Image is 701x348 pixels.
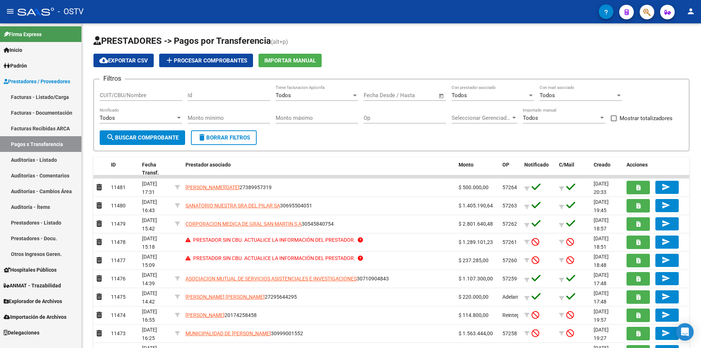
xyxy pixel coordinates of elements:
[93,36,271,46] span: PRESTADORES -> Pagos por Transferencia
[459,276,493,282] span: $ 1.107.300,00
[662,219,670,228] mat-icon: send
[191,130,257,145] button: Borrar Filtros
[364,92,393,99] input: Fecha inicio
[99,57,148,64] span: Exportar CSV
[142,290,157,305] span: [DATE] 14:42
[502,257,517,263] span: 57260
[502,239,517,245] span: 57261
[6,7,15,16] mat-icon: menu
[459,203,493,209] span: $ 1.405.190,64
[400,92,435,99] input: Fecha fin
[676,323,694,341] div: Open Intercom Messenger
[142,254,157,268] span: [DATE] 15:09
[594,290,609,305] span: [DATE] 17:48
[142,162,159,176] span: Fecha Transf.
[594,199,609,213] span: [DATE] 19:45
[594,162,610,168] span: Creado
[559,162,574,168] span: C/Mail
[142,272,157,286] span: [DATE] 14:39
[556,157,591,181] datatable-header-cell: C/Mail
[111,221,126,227] span: 11479
[111,312,126,318] span: 11474
[4,313,66,321] span: Importación de Archivos
[111,162,116,168] span: ID
[185,184,272,190] span: 27389957319
[662,310,670,319] mat-icon: send
[142,217,157,232] span: [DATE] 15:42
[264,57,316,64] span: Importar Manual
[58,4,84,20] span: - OSTV
[142,327,157,341] span: [DATE] 16:25
[594,327,609,341] span: [DATE] 19:27
[452,92,467,99] span: Todos
[185,294,265,300] span: [PERSON_NAME] [PERSON_NAME]
[4,282,61,290] span: ANMAT - Trazabilidad
[198,134,250,141] span: Borrar Filtros
[594,309,609,323] span: [DATE] 19:57
[459,257,489,263] span: $ 237.285,00
[502,184,517,190] span: 57264
[111,330,126,336] span: 11473
[662,329,670,337] mat-icon: send
[594,181,609,195] span: [DATE] 20:33
[111,257,126,263] span: 11477
[502,203,517,209] span: 57263
[662,256,670,264] mat-icon: send
[111,184,126,190] span: 11481
[139,157,172,181] datatable-header-cell: Fecha Transf.
[524,162,549,168] span: Notificado
[159,54,253,67] button: Procesar Comprobantes
[198,133,206,142] mat-icon: delete
[193,254,355,263] p: PRESTADOR SIN CBU. ACTUALICE LA INFORMACIÓN DEL PRESTADOR.
[502,162,509,168] span: OP
[452,115,511,121] span: Seleccionar Gerenciador
[4,46,22,54] span: Inicio
[4,266,57,274] span: Hospitales Públicos
[100,130,185,145] button: Buscar Comprobante
[459,312,489,318] span: $ 114.800,00
[459,239,493,245] span: $ 1.289.101,23
[627,162,648,168] span: Acciones
[185,221,302,227] span: CORPORACION MEDICA DE GRAL SAN MARTIN S A
[271,38,288,45] span: (alt+p)
[502,330,517,336] span: 57258
[185,276,389,282] span: 30710904843
[523,115,538,121] span: Todos
[142,181,157,195] span: [DATE] 17:31
[459,184,489,190] span: $ 500.000,00
[183,157,456,181] datatable-header-cell: Prestador asociado
[594,272,609,286] span: [DATE] 17:48
[624,157,689,181] datatable-header-cell: Acciones
[276,92,291,99] span: Todos
[185,203,312,209] span: 30695504051
[185,312,225,318] span: [PERSON_NAME]
[111,203,126,209] span: 11480
[100,73,125,84] h3: Filtros
[185,203,280,209] span: SANATORIO NUESTRA SRA DEL PILAR SA
[185,276,357,282] span: ASOCIACION MUTUAL DE SERVICIOS ASISTENCIALES E INVESTIGACIONES
[662,201,670,210] mat-icon: send
[591,157,624,181] datatable-header-cell: Creado
[4,77,70,85] span: Prestadores / Proveedores
[521,157,556,181] datatable-header-cell: Notificado
[106,134,179,141] span: Buscar Comprobante
[502,294,523,300] span: Adelanto
[459,294,489,300] span: $ 220.000,00
[142,236,157,250] span: [DATE] 15:18
[502,276,517,282] span: 57259
[185,312,257,318] span: 20174258458
[499,157,521,181] datatable-header-cell: OP
[4,62,27,70] span: Padrón
[620,114,673,123] span: Mostrar totalizadores
[437,92,446,100] button: Open calendar
[594,217,609,232] span: [DATE] 18:57
[502,312,524,318] span: Reintegro
[106,133,115,142] mat-icon: search
[99,56,108,65] mat-icon: cloud_download
[185,162,231,168] span: Prestador asociado
[4,297,62,305] span: Explorador de Archivos
[459,221,493,227] span: $ 2.801.640,48
[662,237,670,246] mat-icon: send
[502,221,517,227] span: 57262
[185,221,334,227] span: 30545840754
